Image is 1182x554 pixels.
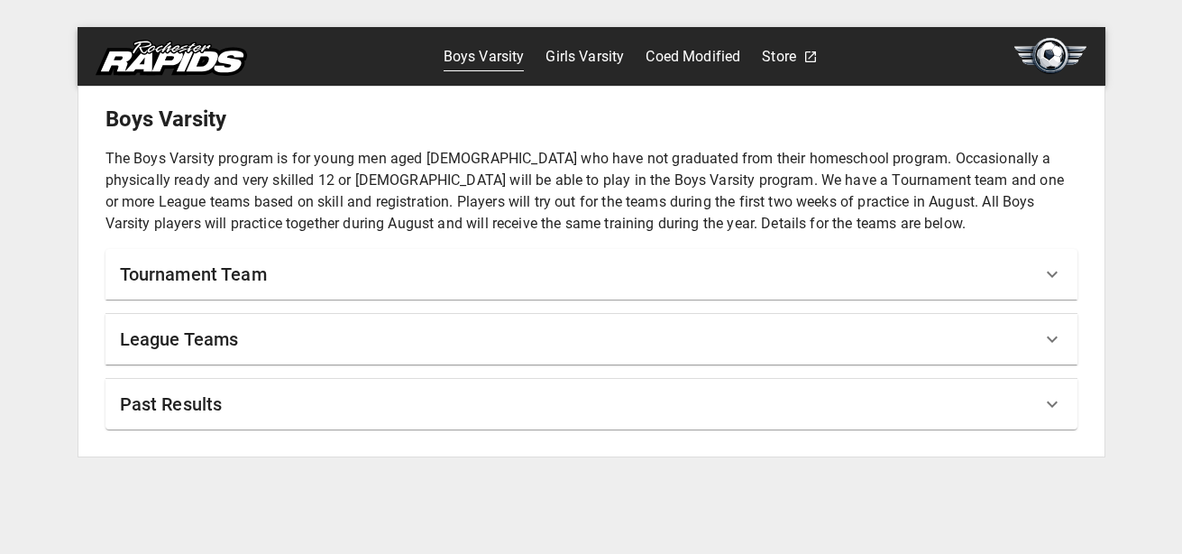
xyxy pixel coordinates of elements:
img: rapids.svg [96,40,247,76]
a: Store [762,42,796,71]
p: The Boys Varsity program is for young men aged [DEMOGRAPHIC_DATA] who have not graduated from the... [105,148,1077,235]
h5: Boys Varsity [105,105,1077,134]
h6: Tournament Team [120,260,267,289]
h6: Past Results [120,390,223,419]
h6: League Teams [120,325,239,354]
div: League Teams [105,314,1077,365]
div: Tournament Team [105,249,1077,300]
img: soccer.svg [1014,38,1086,74]
div: Past Results [105,379,1077,429]
a: Girls Varsity [545,42,624,71]
a: Boys Varsity [444,42,525,71]
a: Coed Modified [646,42,740,71]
